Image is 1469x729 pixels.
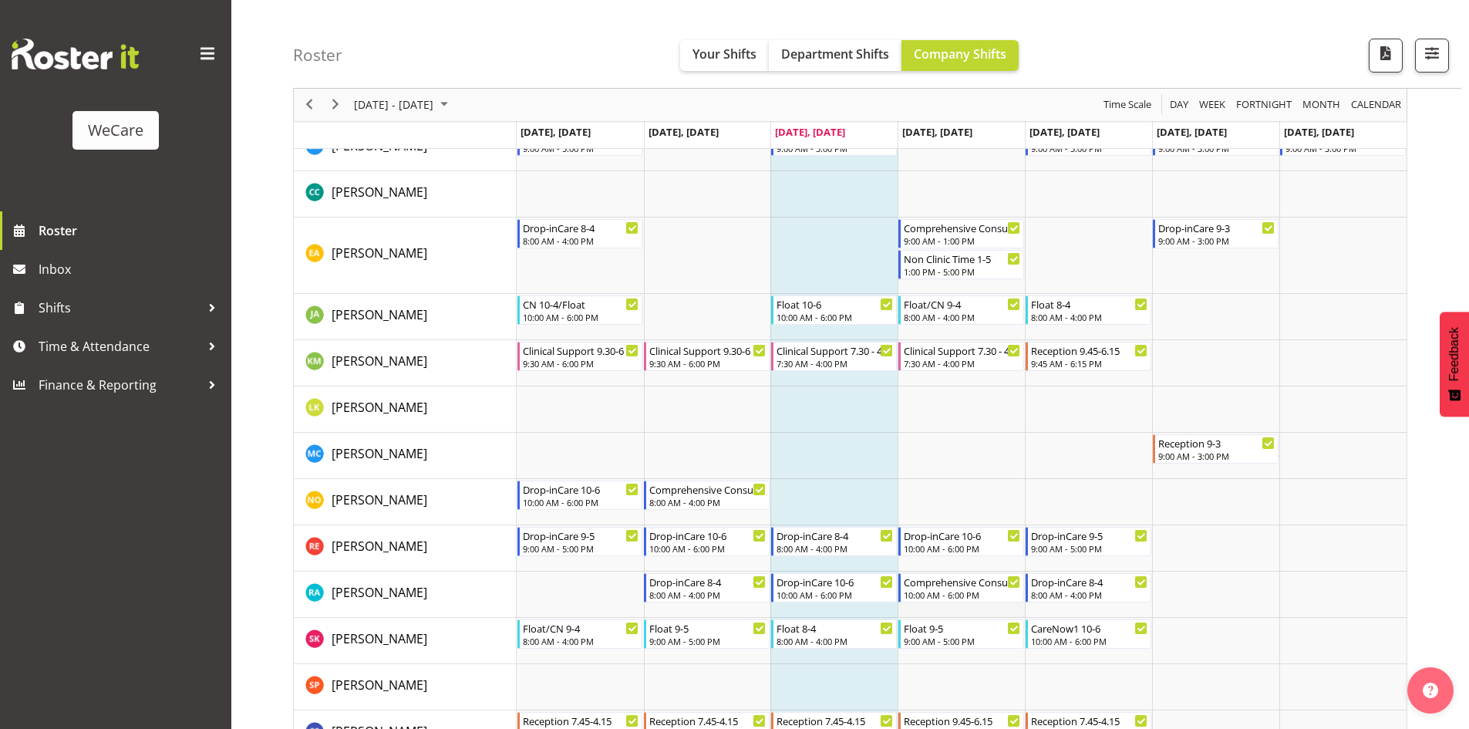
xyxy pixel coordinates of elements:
[1153,219,1279,248] div: Ena Advincula"s event - Drop-inCare 9-3 Begin From Saturday, October 4, 2025 at 9:00:00 AM GMT+13...
[1349,96,1403,115] span: calendar
[352,96,435,115] span: [DATE] - [DATE]
[904,713,1020,728] div: Reception 9.45-6.15
[771,527,897,556] div: Rachel Els"s event - Drop-inCare 8-4 Begin From Wednesday, October 1, 2025 at 8:00:00 AM GMT+13:0...
[644,573,770,602] div: Rachna Anderson"s event - Drop-inCare 8-4 Begin From Tuesday, September 30, 2025 at 8:00:00 AM GM...
[898,527,1024,556] div: Rachel Els"s event - Drop-inCare 10-6 Begin From Thursday, October 2, 2025 at 10:00:00 AM GMT+13:...
[1301,96,1342,115] span: Month
[293,46,342,64] h4: Roster
[649,589,766,601] div: 8:00 AM - 4:00 PM
[771,295,897,325] div: Jane Arps"s event - Float 10-6 Begin From Wednesday, October 1, 2025 at 10:00:00 AM GMT+13:00 End...
[332,538,427,555] span: [PERSON_NAME]
[322,89,349,121] div: next period
[332,244,427,262] a: [PERSON_NAME]
[521,125,591,139] span: [DATE], [DATE]
[332,353,427,370] span: [PERSON_NAME]
[680,40,769,71] button: Your Shifts
[1101,96,1154,115] button: Time Scale
[88,119,143,142] div: WeCare
[517,481,643,510] div: Natasha Ottley"s event - Drop-inCare 10-6 Begin From Monday, September 29, 2025 at 10:00:00 AM GM...
[898,342,1024,371] div: Kishendri Moodley"s event - Clinical Support 7.30 - 4 Begin From Thursday, October 2, 2025 at 7:3...
[39,258,224,281] span: Inbox
[1031,343,1147,358] div: Reception 9.45-6.15
[332,676,427,694] a: [PERSON_NAME]
[1031,311,1147,323] div: 8:00 AM - 4:00 PM
[294,572,517,618] td: Rachna Anderson resource
[777,528,893,543] div: Drop-inCare 8-4
[1349,96,1404,115] button: Month
[1026,527,1151,556] div: Rachel Els"s event - Drop-inCare 9-5 Begin From Friday, October 3, 2025 at 9:00:00 AM GMT+13:00 E...
[1029,125,1100,139] span: [DATE], [DATE]
[1031,542,1147,555] div: 9:00 AM - 5:00 PM
[332,584,427,601] span: [PERSON_NAME]
[332,306,427,323] span: [PERSON_NAME]
[1031,635,1147,647] div: 10:00 AM - 6:00 PM
[1158,450,1275,462] div: 9:00 AM - 3:00 PM
[517,527,643,556] div: Rachel Els"s event - Drop-inCare 9-5 Begin From Monday, September 29, 2025 at 9:00:00 AM GMT+13:0...
[523,481,639,497] div: Drop-inCare 10-6
[517,219,643,248] div: Ena Advincula"s event - Drop-inCare 8-4 Begin From Monday, September 29, 2025 at 8:00:00 AM GMT+1...
[332,537,427,555] a: [PERSON_NAME]
[332,183,427,201] a: [PERSON_NAME]
[777,542,893,555] div: 8:00 AM - 4:00 PM
[904,311,1020,323] div: 8:00 AM - 4:00 PM
[644,619,770,649] div: Saahit Kour"s event - Float 9-5 Begin From Tuesday, September 30, 2025 at 9:00:00 AM GMT+13:00 En...
[1369,39,1403,73] button: Download a PDF of the roster according to the set date range.
[1031,528,1147,543] div: Drop-inCare 9-5
[39,373,200,397] span: Finance & Reporting
[523,542,639,555] div: 9:00 AM - 5:00 PM
[904,620,1020,636] div: Float 9-5
[296,89,322,121] div: previous period
[332,630,427,647] span: [PERSON_NAME]
[294,386,517,433] td: Liandy Kritzinger resource
[332,445,427,462] span: [PERSON_NAME]
[777,357,893,370] div: 7:30 AM - 4:00 PM
[771,619,897,649] div: Saahit Kour"s event - Float 8-4 Begin From Wednesday, October 1, 2025 at 8:00:00 AM GMT+13:00 End...
[523,620,639,636] div: Float/CN 9-4
[517,619,643,649] div: Saahit Kour"s event - Float/CN 9-4 Begin From Monday, September 29, 2025 at 8:00:00 AM GMT+13:00 ...
[12,39,139,69] img: Rosterit website logo
[332,398,427,417] a: [PERSON_NAME]
[781,46,889,62] span: Department Shifts
[523,296,639,312] div: CN 10-4/Float
[332,583,427,602] a: [PERSON_NAME]
[332,444,427,463] a: [PERSON_NAME]
[1158,220,1275,235] div: Drop-inCare 9-3
[39,296,200,319] span: Shifts
[332,245,427,262] span: [PERSON_NAME]
[1157,125,1227,139] span: [DATE], [DATE]
[901,40,1019,71] button: Company Shifts
[1026,295,1151,325] div: Jane Arps"s event - Float 8-4 Begin From Friday, October 3, 2025 at 8:00:00 AM GMT+13:00 Ends At ...
[649,357,766,370] div: 9:30 AM - 6:00 PM
[523,635,639,647] div: 8:00 AM - 4:00 PM
[771,342,897,371] div: Kishendri Moodley"s event - Clinical Support 7.30 - 4 Begin From Wednesday, October 1, 2025 at 7:...
[914,46,1006,62] span: Company Shifts
[1158,235,1275,247] div: 9:00 AM - 3:00 PM
[332,352,427,370] a: [PERSON_NAME]
[777,635,893,647] div: 8:00 AM - 4:00 PM
[904,357,1020,370] div: 7:30 AM - 4:00 PM
[1167,96,1191,115] button: Timeline Day
[294,664,517,710] td: Samantha Poultney resource
[777,296,893,312] div: Float 10-6
[898,619,1024,649] div: Saahit Kour"s event - Float 9-5 Begin From Thursday, October 2, 2025 at 9:00:00 AM GMT+13:00 Ends...
[1300,96,1343,115] button: Timeline Month
[777,589,893,601] div: 10:00 AM - 6:00 PM
[1198,96,1227,115] span: Week
[644,481,770,510] div: Natasha Ottley"s event - Comprehensive Consult 8-4 Begin From Tuesday, September 30, 2025 at 8:00...
[769,40,901,71] button: Department Shifts
[649,713,766,728] div: Reception 7.45-4.15
[332,491,427,508] span: [PERSON_NAME]
[904,343,1020,358] div: Clinical Support 7.30 - 4
[777,311,893,323] div: 10:00 AM - 6:00 PM
[898,573,1024,602] div: Rachna Anderson"s event - Comprehensive Consult 10-6 Begin From Thursday, October 2, 2025 at 10:0...
[649,574,766,589] div: Drop-inCare 8-4
[517,342,643,371] div: Kishendri Moodley"s event - Clinical Support 9.30-6 Begin From Monday, September 29, 2025 at 9:30...
[1026,619,1151,649] div: Saahit Kour"s event - CareNow1 10-6 Begin From Friday, October 3, 2025 at 10:00:00 AM GMT+13:00 E...
[644,527,770,556] div: Rachel Els"s event - Drop-inCare 10-6 Begin From Tuesday, September 30, 2025 at 10:00:00 AM GMT+1...
[902,125,972,139] span: [DATE], [DATE]
[39,219,224,242] span: Roster
[1026,573,1151,602] div: Rachna Anderson"s event - Drop-inCare 8-4 Begin From Friday, October 3, 2025 at 8:00:00 AM GMT+13...
[1102,96,1153,115] span: Time Scale
[1284,125,1354,139] span: [DATE], [DATE]
[1031,296,1147,312] div: Float 8-4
